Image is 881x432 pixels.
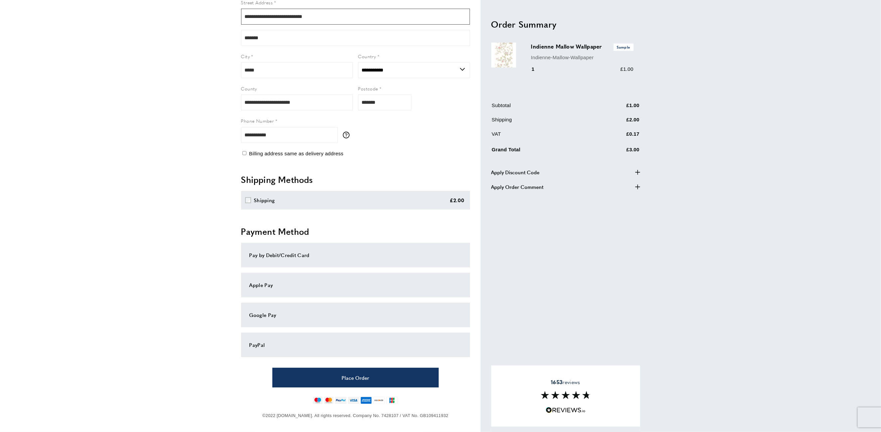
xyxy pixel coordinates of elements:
td: £1.00 [594,101,640,114]
span: ©2022 [DOMAIN_NAME]. All rights reserved. Company No. 7428107 / VAT No. GB109411932 [262,413,448,418]
img: maestro [313,397,323,404]
img: Reviews section [541,391,591,399]
button: More information [343,132,353,138]
span: reviews [551,379,580,385]
div: Apple Pay [249,281,462,289]
span: City [241,53,250,60]
img: Indienne Mallow Wallpaper [491,43,516,68]
span: Postcode [358,85,378,92]
div: Shipping [254,196,275,204]
span: Apply Discount Code [491,168,540,176]
div: Pay by Debit/Credit Card [249,251,462,259]
div: £2.00 [450,196,465,204]
td: Grand Total [492,144,593,159]
div: 1 [531,65,544,73]
td: VAT [492,130,593,143]
strong: 1653 [551,378,562,386]
img: discover [373,397,385,404]
p: Indienne-Mallow-Wallpaper [531,53,634,61]
span: County [241,85,257,92]
td: £0.17 [594,130,640,143]
h2: Order Summary [491,18,640,30]
div: PayPal [249,341,462,349]
input: Billing address same as delivery address [242,151,247,155]
img: Reviews.io 5 stars [546,407,586,413]
span: Sample [614,44,634,51]
img: jcb [386,397,398,404]
img: paypal [335,397,347,404]
span: Country [358,53,376,60]
div: Google Pay [249,311,462,319]
img: visa [348,397,359,404]
span: Billing address same as delivery address [249,151,344,156]
td: £3.00 [594,144,640,159]
span: Phone Number [241,117,274,124]
td: Shipping [492,116,593,129]
img: mastercard [324,397,334,404]
h2: Payment Method [241,225,470,237]
span: Apply Order Comment [491,183,544,191]
h2: Shipping Methods [241,174,470,186]
h3: Indienne Mallow Wallpaper [531,43,634,51]
span: £1.00 [620,66,633,72]
img: american-express [361,397,372,404]
td: Subtotal [492,101,593,114]
td: £2.00 [594,116,640,129]
button: Place Order [272,368,439,387]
